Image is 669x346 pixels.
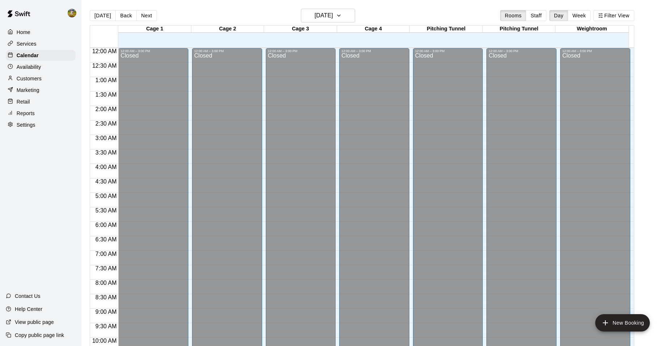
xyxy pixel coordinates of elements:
[489,49,554,53] div: 12:00 AM – 3:00 PM
[94,106,119,112] span: 2:00 AM
[341,49,407,53] div: 12:00 AM – 3:00 PM
[17,121,35,128] p: Settings
[94,178,119,185] span: 4:30 AM
[90,338,119,344] span: 10:00 AM
[120,49,186,53] div: 12:00 AM – 3:00 PM
[90,48,119,54] span: 12:00 AM
[593,10,634,21] button: Filter View
[15,332,64,339] p: Copy public page link
[94,193,119,199] span: 5:00 AM
[94,164,119,170] span: 4:00 AM
[568,10,591,21] button: Week
[301,9,355,22] button: [DATE]
[94,92,119,98] span: 1:30 AM
[68,9,76,17] img: Jhonny Montoya
[415,49,481,53] div: 12:00 AM – 3:00 PM
[17,29,30,36] p: Home
[549,10,568,21] button: Day
[94,222,119,228] span: 6:00 AM
[15,305,42,313] p: Help Center
[17,63,41,71] p: Availability
[483,26,556,33] div: Pitching Tunnel
[6,62,76,72] a: Availability
[118,26,191,33] div: Cage 1
[17,40,37,47] p: Services
[6,108,76,119] a: Reports
[562,49,628,53] div: 12:00 AM – 3:00 PM
[6,27,76,38] a: Home
[94,77,119,83] span: 1:00 AM
[115,10,137,21] button: Back
[94,121,119,127] span: 2:30 AM
[17,86,39,94] p: Marketing
[264,26,337,33] div: Cage 3
[94,251,119,257] span: 7:00 AM
[17,52,39,59] p: Calendar
[555,26,628,33] div: Weightroom
[136,10,157,21] button: Next
[94,135,119,141] span: 3:00 AM
[94,323,119,329] span: 9:30 AM
[66,6,81,20] div: Jhonny Montoya
[94,236,119,242] span: 6:30 AM
[15,292,41,300] p: Contact Us
[94,309,119,315] span: 9:00 AM
[500,10,526,21] button: Rooms
[94,207,119,214] span: 5:30 AM
[17,75,42,82] p: Customers
[17,98,30,105] p: Retail
[90,10,116,21] button: [DATE]
[268,49,334,53] div: 12:00 AM – 3:00 PM
[526,10,546,21] button: Staff
[6,50,76,61] a: Calendar
[90,63,119,69] span: 12:30 AM
[6,73,76,84] a: Customers
[191,26,264,33] div: Cage 2
[94,280,119,286] span: 8:00 AM
[6,96,76,107] a: Retail
[315,10,333,21] h6: [DATE]
[6,119,76,130] a: Settings
[194,49,260,53] div: 12:00 AM – 3:00 PM
[17,110,35,117] p: Reports
[94,265,119,271] span: 7:30 AM
[6,85,76,96] a: Marketing
[15,318,54,326] p: View public page
[410,26,483,33] div: Pitching Tunnel
[6,38,76,49] a: Services
[595,314,650,332] button: add
[94,294,119,300] span: 8:30 AM
[337,26,410,33] div: Cage 4
[94,149,119,156] span: 3:30 AM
